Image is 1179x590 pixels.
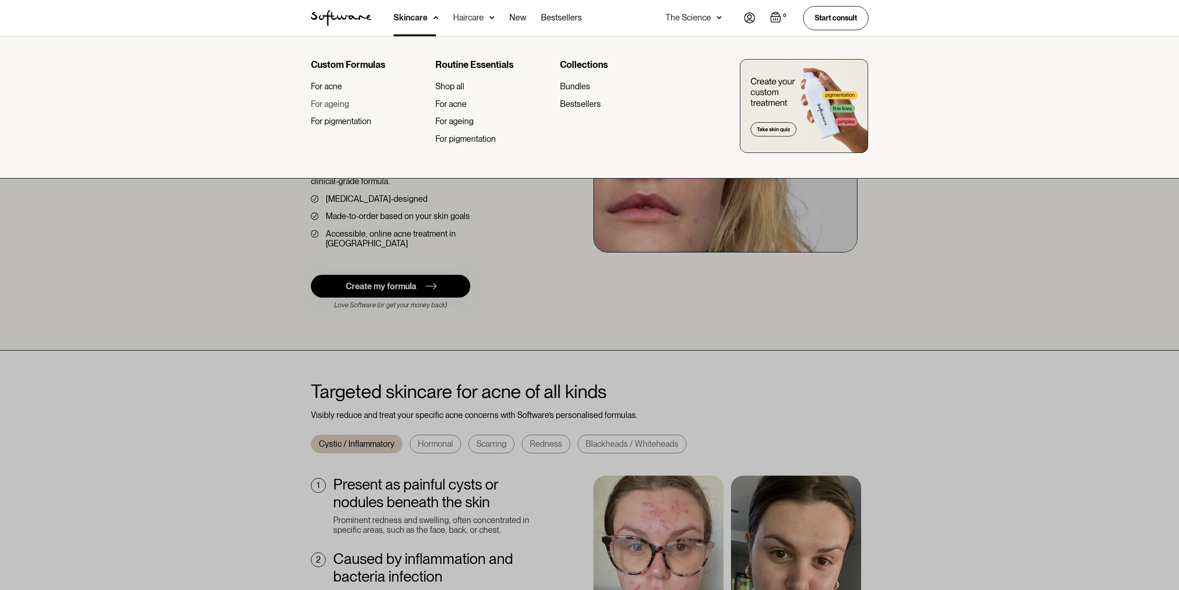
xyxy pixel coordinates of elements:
[435,81,464,92] div: Shop all
[435,59,553,70] div: Routine Essentials
[435,134,553,144] a: For pigmentation
[781,12,788,20] div: 0
[311,99,349,109] div: For ageing
[560,81,590,92] div: Bundles
[311,10,371,26] img: Software Logo
[560,81,677,92] a: Bundles
[435,99,553,109] a: For acne
[394,13,428,22] div: Skincare
[435,116,553,126] a: For ageing
[665,13,711,22] div: The Science
[489,13,494,22] img: arrow down
[311,116,428,126] a: For pigmentation
[311,99,428,109] a: For ageing
[435,81,553,92] a: Shop all
[311,81,342,92] div: For acne
[435,99,467,109] div: For acne
[435,134,496,144] div: For pigmentation
[560,99,677,109] a: Bestsellers
[560,99,601,109] div: Bestsellers
[433,13,438,22] img: arrow down
[435,116,474,126] div: For ageing
[453,13,484,22] div: Haircare
[560,59,677,70] div: Collections
[803,6,869,30] a: Start consult
[311,10,371,26] a: home
[740,59,868,153] img: create you custom treatment bottle
[311,81,428,92] a: For acne
[311,116,371,126] div: For pigmentation
[717,13,722,22] img: arrow down
[770,12,788,25] a: Open empty cart
[311,59,428,70] div: Custom Formulas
